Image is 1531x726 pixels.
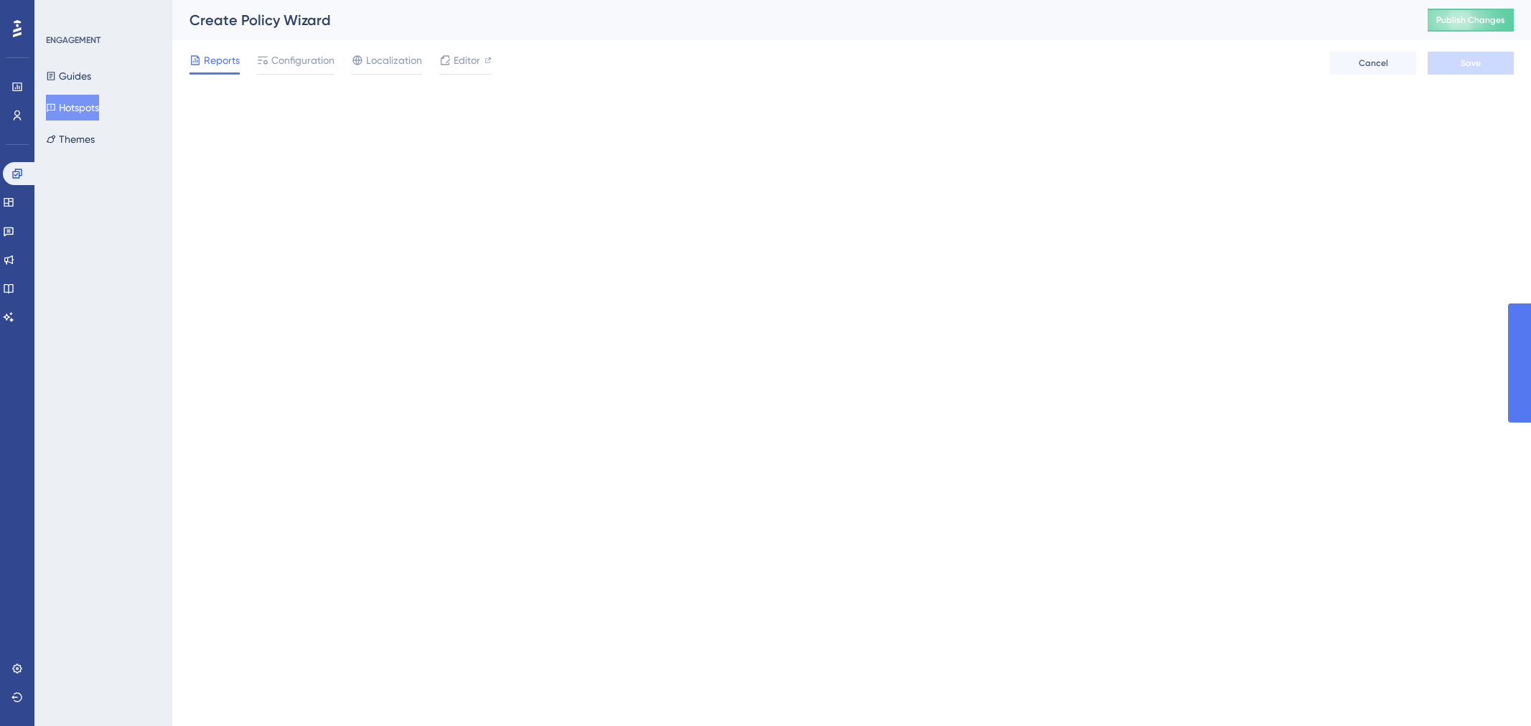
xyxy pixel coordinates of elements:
button: Themes [46,126,95,152]
button: Guides [46,63,91,89]
span: Reports [204,52,240,69]
button: Cancel [1330,52,1416,75]
span: Save [1461,57,1481,69]
button: Save [1428,52,1514,75]
div: Create Policy Wizard [189,10,1392,30]
span: Localization [366,52,422,69]
div: ENGAGEMENT [46,34,100,46]
button: Publish Changes [1428,9,1514,32]
span: Configuration [271,52,334,69]
span: Editor [454,52,480,69]
iframe: UserGuiding AI Assistant Launcher [1471,669,1514,712]
span: Cancel [1359,57,1388,69]
button: Hotspots [46,95,99,121]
